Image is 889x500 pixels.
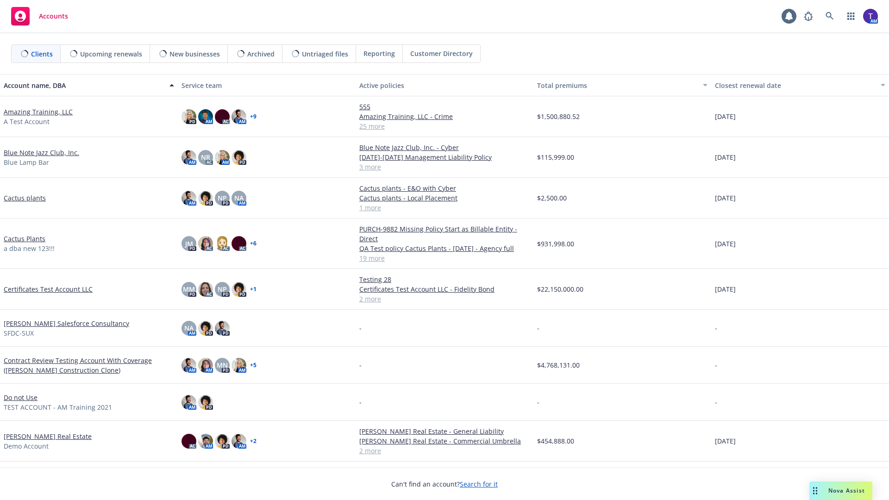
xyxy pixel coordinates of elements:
[250,438,257,444] a: + 2
[4,441,49,451] span: Demo Account
[460,480,498,488] a: Search for it
[185,239,193,249] span: JM
[533,74,711,96] button: Total premiums
[198,282,213,297] img: photo
[359,397,362,407] span: -
[715,112,736,121] span: [DATE]
[359,323,362,333] span: -
[4,319,129,328] a: [PERSON_NAME] Salesforce Consultancy
[7,3,72,29] a: Accounts
[537,112,580,121] span: $1,500,880.52
[537,360,580,370] span: $4,768,131.00
[391,479,498,489] span: Can't find an account?
[232,282,246,297] img: photo
[359,143,530,152] a: Blue Note Jazz Club, Inc. - Cyber
[250,114,257,119] a: + 9
[359,360,362,370] span: -
[232,109,246,124] img: photo
[232,434,246,449] img: photo
[4,234,45,244] a: Cactus Plants
[4,284,93,294] a: Certificates Test Account LLC
[356,74,533,96] button: Active policies
[178,74,356,96] button: Service team
[715,81,875,90] div: Closest renewal date
[715,284,736,294] span: [DATE]
[359,446,530,456] a: 2 more
[182,109,196,124] img: photo
[537,193,567,203] span: $2,500.00
[715,152,736,162] span: [DATE]
[182,191,196,206] img: photo
[863,9,878,24] img: photo
[359,244,530,253] a: QA Test policy Cactus Plants - [DATE] - Agency full
[198,358,213,373] img: photo
[715,436,736,446] span: [DATE]
[537,397,539,407] span: -
[4,328,34,338] span: SFDC-SUX
[828,487,865,494] span: Nova Assist
[4,117,50,126] span: A Test Account
[198,109,213,124] img: photo
[215,321,230,336] img: photo
[711,74,889,96] button: Closest renewal date
[537,152,574,162] span: $115,999.00
[182,395,196,410] img: photo
[250,362,257,368] a: + 5
[359,426,530,436] a: [PERSON_NAME] Real Estate - General Liability
[247,49,275,59] span: Archived
[537,239,574,249] span: $931,998.00
[218,284,227,294] span: NP
[809,481,872,500] button: Nova Assist
[184,323,194,333] span: NA
[537,323,539,333] span: -
[198,191,213,206] img: photo
[359,275,530,284] a: Testing 28
[234,193,244,203] span: NA
[232,236,246,251] img: photo
[215,109,230,124] img: photo
[359,193,530,203] a: Cactus plants - Local Placement
[715,360,717,370] span: -
[217,360,228,370] span: MN
[198,321,213,336] img: photo
[39,12,68,20] span: Accounts
[359,102,530,112] a: 555
[218,193,227,203] span: NP
[537,81,697,90] div: Total premiums
[359,253,530,263] a: 19 more
[250,241,257,246] a: + 6
[359,112,530,121] a: Amazing Training, LLC - Crime
[715,397,717,407] span: -
[4,148,79,157] a: Blue Note Jazz Club, Inc.
[537,284,583,294] span: $22,150,000.00
[4,393,38,402] a: Do not Use
[215,434,230,449] img: photo
[183,284,195,294] span: MM
[182,358,196,373] img: photo
[359,81,530,90] div: Active policies
[809,481,821,500] div: Drag to move
[215,150,230,165] img: photo
[4,402,112,412] span: TEST ACCOUNT - AM Training 2021
[4,356,174,375] a: Contract Review Testing Account With Coverage ([PERSON_NAME] Construction Clone)
[799,7,818,25] a: Report a Bug
[80,49,142,59] span: Upcoming renewals
[410,49,473,58] span: Customer Directory
[359,203,530,212] a: 1 more
[250,287,257,292] a: + 1
[182,81,352,90] div: Service team
[198,395,213,410] img: photo
[198,236,213,251] img: photo
[842,7,860,25] a: Switch app
[4,81,164,90] div: Account name, DBA
[302,49,348,59] span: Untriaged files
[201,152,210,162] span: NR
[820,7,839,25] a: Search
[31,49,53,59] span: Clients
[182,150,196,165] img: photo
[232,358,246,373] img: photo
